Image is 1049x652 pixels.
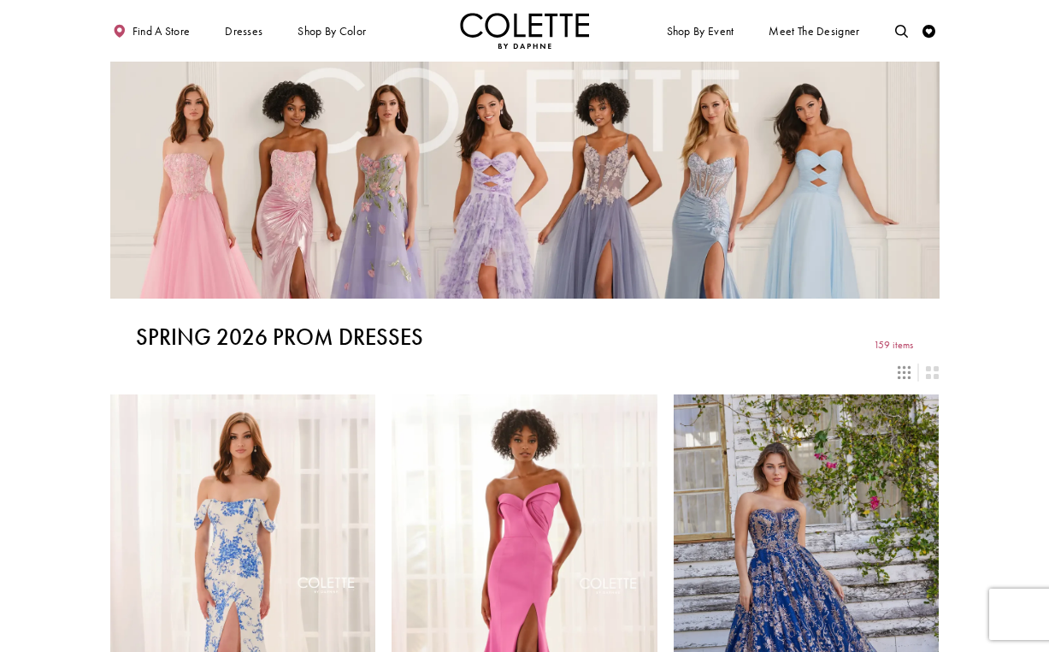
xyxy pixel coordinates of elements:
span: Dresses [221,13,266,49]
h1: Spring 2026 Prom Dresses [136,324,423,350]
div: Layout Controls [102,359,946,387]
span: Switch layout to 3 columns [898,366,911,379]
span: Shop By Event [667,25,734,38]
span: Shop by color [295,13,369,49]
span: Find a store [133,25,191,38]
span: Meet the designer [769,25,859,38]
a: Meet the designer [766,13,863,49]
img: Colette by Daphne [460,13,590,49]
span: 159 items [874,340,913,351]
span: Shop by color [298,25,366,38]
span: Shop By Event [663,13,737,49]
a: Toggle search [892,13,911,49]
a: Visit Home Page [460,13,590,49]
span: Switch layout to 2 columns [926,366,939,379]
a: Check Wishlist [920,13,940,49]
span: Dresses [225,25,262,38]
a: Find a store [110,13,193,49]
